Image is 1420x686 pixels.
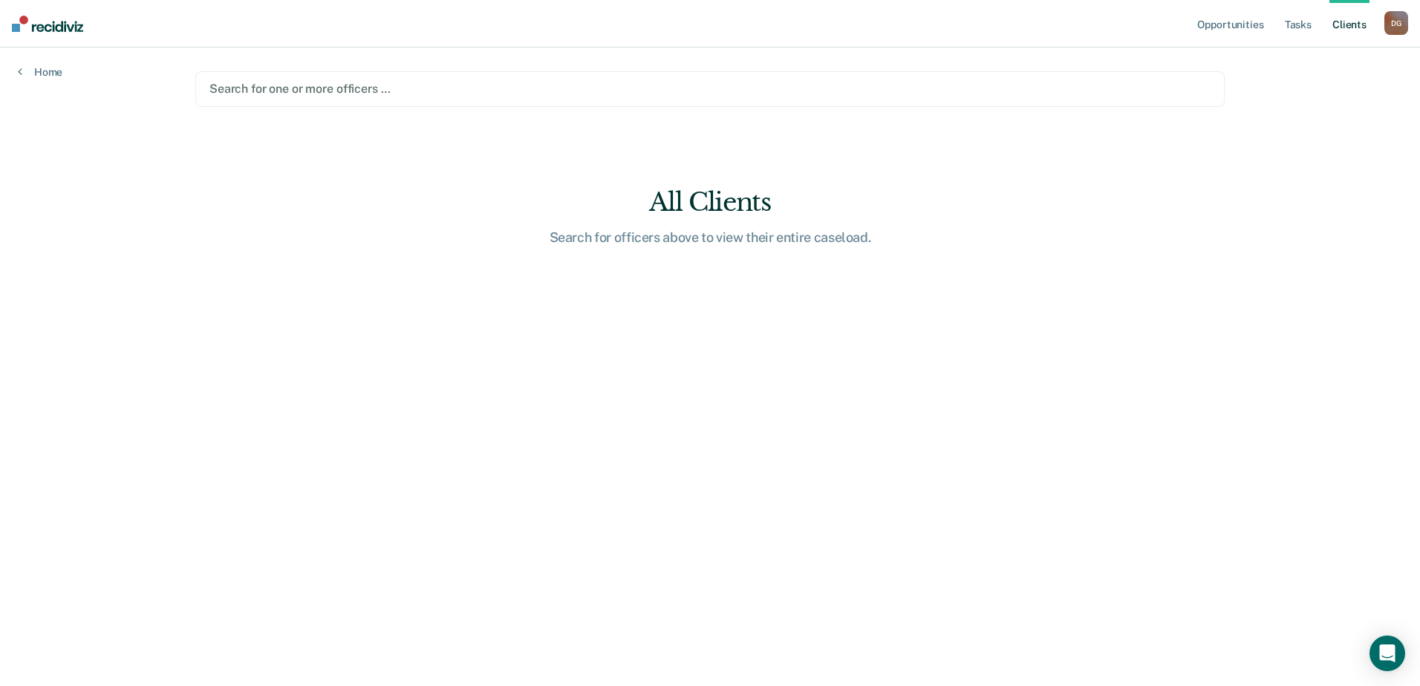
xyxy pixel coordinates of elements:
div: Search for officers above to view their entire caseload. [472,229,948,246]
a: Home [18,65,62,79]
img: Recidiviz [12,16,83,32]
div: D G [1384,11,1408,35]
div: Open Intercom Messenger [1369,636,1405,671]
button: DG [1384,11,1408,35]
div: All Clients [472,187,948,218]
